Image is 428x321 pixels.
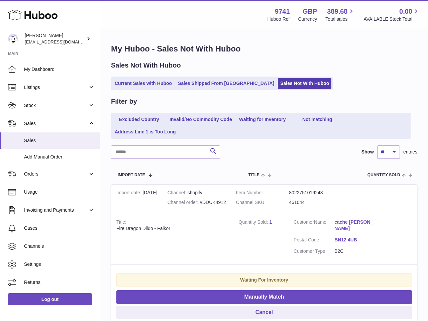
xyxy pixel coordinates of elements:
span: Cases [24,225,95,231]
div: Fire Dragon Dildo - Falkor [116,225,229,232]
h2: Filter by [111,97,137,106]
span: Usage [24,189,95,195]
strong: Quantity Sold [239,219,270,226]
a: cache [PERSON_NAME] [334,219,375,232]
dt: Customer Type [294,248,334,254]
span: Import date [118,173,145,177]
a: Address Line 1 is Too Long [112,126,178,137]
a: Excluded Country [112,114,166,125]
a: 1 [269,219,272,225]
div: Huboo Ref [267,16,290,22]
strong: Waiting For Inventory [240,277,288,283]
span: 0.00 [399,7,412,16]
h2: Sales Not With Huboo [111,61,181,70]
dt: Name [294,219,334,233]
span: Total sales [325,16,355,22]
dt: Channel SKU [236,199,289,206]
strong: GBP [303,7,317,16]
div: Currency [298,16,317,22]
a: 0.00 AVAILABLE Stock Total [363,7,420,22]
span: Quantity Sold [367,173,400,177]
dt: Item Number [236,190,289,196]
span: My Dashboard [24,66,95,73]
a: Not matching [291,114,344,125]
dd: 461044 [289,199,342,206]
dt: Postal Code [294,237,334,245]
a: Sales Not With Huboo [278,78,331,89]
span: Add Manual Order [24,154,95,160]
a: Log out [8,293,92,305]
div: #DDUK4912 [168,199,226,206]
span: Listings [24,84,88,91]
strong: Channel [168,190,188,197]
span: Returns [24,279,95,286]
span: [EMAIL_ADDRESS][DOMAIN_NAME] [25,39,98,44]
div: [PERSON_NAME] [25,32,85,45]
span: Sales [24,137,95,144]
dd: 8022751019248 [289,190,342,196]
a: Sales Shipped From [GEOGRAPHIC_DATA] [176,78,277,89]
span: Orders [24,171,88,177]
a: 389.68 Total sales [325,7,355,22]
span: 389.68 [327,7,347,16]
img: ajcmarketingltd@gmail.com [8,34,18,44]
strong: 9741 [275,7,290,16]
span: Invoicing and Payments [24,207,88,213]
a: Current Sales with Huboo [112,78,174,89]
span: Customer [294,219,314,225]
span: Settings [24,261,95,267]
span: Stock [24,102,88,109]
dd: B2C [334,248,375,254]
a: Invalid/No Commodity Code [167,114,234,125]
button: Cancel [116,306,412,319]
h1: My Huboo - Sales Not With Huboo [111,43,417,54]
div: shopify [168,190,226,196]
td: [DATE] [111,185,163,214]
span: Title [248,173,259,177]
strong: Title [116,219,126,226]
label: Show [361,149,374,155]
span: AVAILABLE Stock Total [363,16,420,22]
strong: Import date [116,190,143,197]
span: Sales [24,120,88,127]
button: Manually Match [116,290,412,304]
strong: Channel order [168,200,200,207]
a: BN12 4UB [334,237,375,243]
span: Channels [24,243,95,249]
span: entries [403,149,417,155]
a: Waiting for Inventory [236,114,289,125]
